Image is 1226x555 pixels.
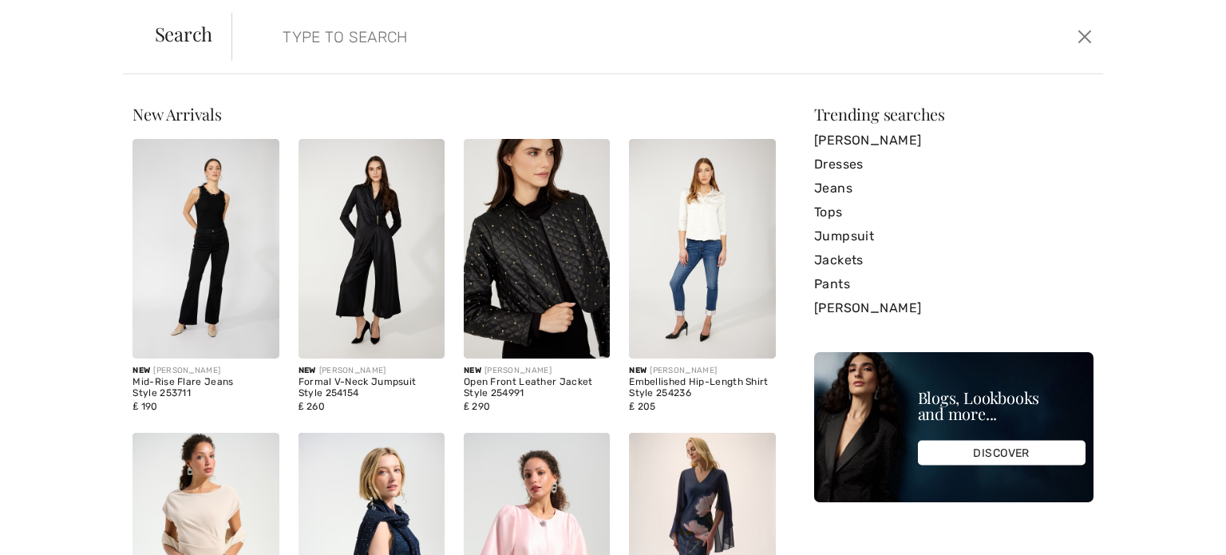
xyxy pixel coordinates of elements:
[299,366,316,375] span: New
[814,296,1094,320] a: [PERSON_NAME]
[814,153,1094,176] a: Dresses
[132,139,279,359] img: Mid-Rise Flare Jeans Style 253711. Black
[918,390,1086,422] div: Blogs, Lookbooks and more...
[814,176,1094,200] a: Jeans
[629,139,775,359] img: Embellished Hip-Length Shirt Style 254236. Champagne
[464,139,610,359] img: Open Front Leather Jacket Style 254991. Black
[132,365,279,377] div: [PERSON_NAME]
[814,129,1094,153] a: [PERSON_NAME]
[918,441,1086,466] div: DISCOVER
[464,377,610,399] div: Open Front Leather Jacket Style 254991
[814,224,1094,248] a: Jumpsuit
[299,401,325,412] span: ₤ 260
[132,103,221,125] span: New Arrivals
[464,366,481,375] span: New
[299,365,445,377] div: [PERSON_NAME]
[271,13,872,61] input: TYPE TO SEARCH
[629,365,775,377] div: [PERSON_NAME]
[814,248,1094,272] a: Jackets
[629,366,647,375] span: New
[814,352,1094,502] img: Blogs, Lookbooks and more...
[814,272,1094,296] a: Pants
[132,377,279,399] div: Mid-Rise Flare Jeans Style 253711
[814,106,1094,122] div: Trending searches
[132,401,157,412] span: ₤ 190
[299,377,445,399] div: Formal V-Neck Jumpsuit Style 254154
[155,24,213,43] span: Search
[629,401,655,412] span: ₤ 205
[35,11,68,26] span: Chat
[814,200,1094,224] a: Tops
[464,365,610,377] div: [PERSON_NAME]
[464,401,490,412] span: ₤ 290
[132,366,150,375] span: New
[299,139,445,359] img: Formal V-Neck Jumpsuit Style 254154. Black/Black
[1073,24,1097,50] button: Close
[629,377,775,399] div: Embellished Hip-Length Shirt Style 254236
